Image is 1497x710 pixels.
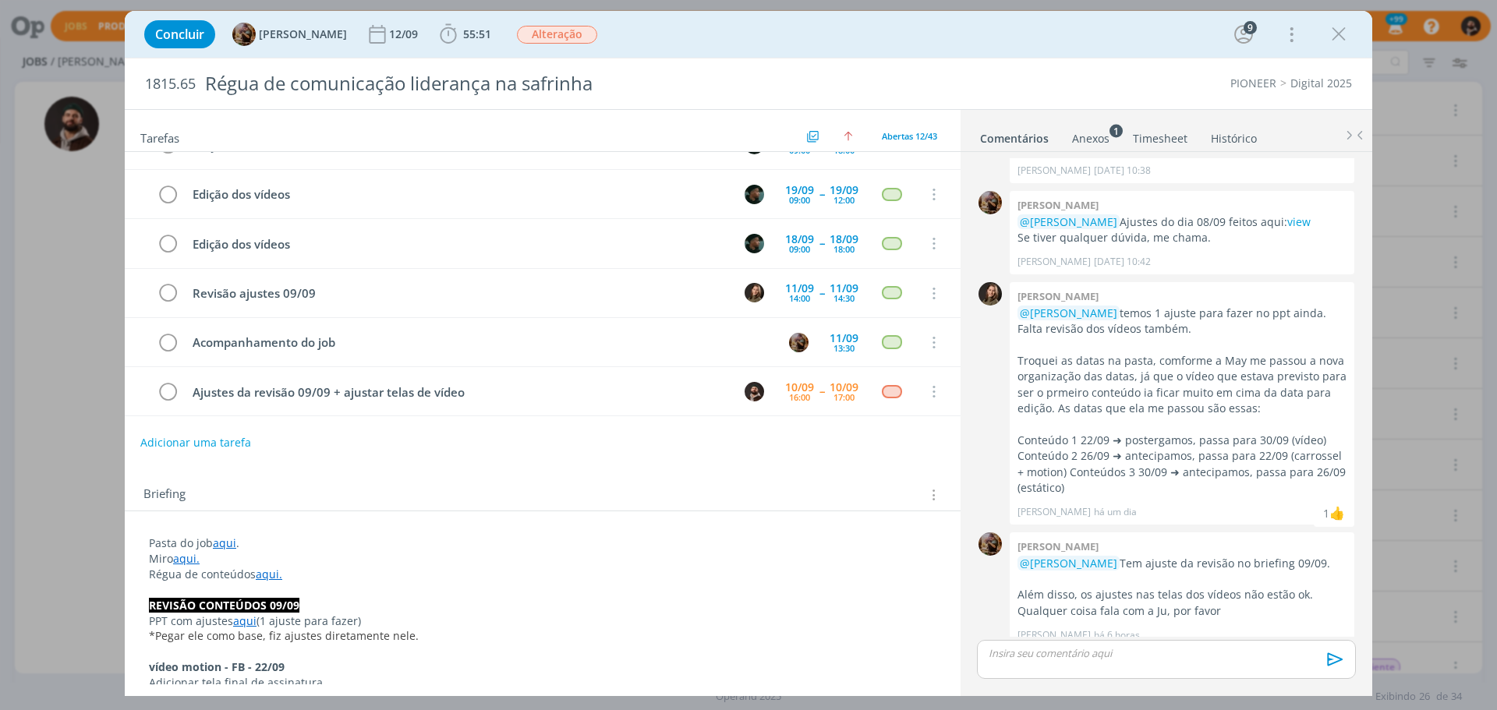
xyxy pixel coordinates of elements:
[1017,214,1347,230] p: Ajustes do dia 08/09 feitos aqui:
[785,185,814,196] div: 19/09
[149,551,936,567] p: Miro
[819,288,824,298] span: --
[789,146,810,154] div: 09:00
[1109,124,1123,137] sup: 1
[745,185,764,204] img: K
[830,185,858,196] div: 19/09
[1020,214,1117,229] span: @[PERSON_NAME]
[1094,505,1137,519] span: há um dia
[819,386,824,397] span: --
[1230,76,1276,90] a: PIONEER
[516,25,598,44] button: Alteração
[789,245,810,253] div: 09:00
[1017,433,1347,496] p: Conteúdo 1 22/09 ➜ postergamos, passa para 30/09 (vídeo) Conteúdo 2 26/09 ➜ antecipamos, passa pa...
[140,127,179,146] span: Tarefas
[742,182,766,206] button: K
[1017,628,1091,642] p: [PERSON_NAME]
[232,23,256,46] img: A
[830,283,858,294] div: 11/09
[833,294,855,302] div: 14:30
[1017,306,1347,337] p: temos 1 ajuste para fazer no ppt ainda. Falta revisão dos vídeos também.
[833,344,855,352] div: 13:30
[785,382,814,393] div: 10/09
[1329,503,1345,522] div: Amanda Rodrigues
[232,23,347,46] button: A[PERSON_NAME]
[979,282,1002,306] img: J
[830,234,858,245] div: 18/09
[517,26,597,44] span: Alteração
[1323,505,1329,521] div: 1
[785,234,814,245] div: 18/09
[819,189,824,200] span: --
[1017,556,1347,571] p: Tem ajuste da revisão no briefing 09/09.
[149,628,419,643] span: *Pegar ele como base, fiz ajustes diretamente nele.
[1020,306,1117,320] span: @[PERSON_NAME]
[149,659,285,674] strong: vídeo motion - FB - 22/09
[1210,124,1258,147] a: Histórico
[1244,21,1257,34] div: 9
[463,26,491,41] span: 55:51
[789,333,809,352] img: A
[144,20,215,48] button: Concluir
[186,383,730,402] div: Ajustes da revisão 09/09 + ajustar telas de vídeo
[149,598,299,613] strong: REVISÃO CONTEÚDOS 09/09
[745,382,764,401] img: D
[785,283,814,294] div: 11/09
[833,245,855,253] div: 18:00
[149,613,936,629] p: PPT com ajustes (1 ajuste para fazer)
[256,567,282,581] a: aqui.
[979,191,1002,214] img: A
[742,231,766,255] button: K
[1020,556,1117,570] span: @[PERSON_NAME]
[833,393,855,401] div: 17:00
[1017,198,1099,212] b: [PERSON_NAME]
[149,675,936,691] p: Adicionar tela final de assinatura
[979,124,1049,147] a: Comentários
[789,294,810,302] div: 14:00
[1094,255,1151,269] span: [DATE] 10:42
[186,333,774,352] div: Acompanhamento do job
[233,613,257,628] a: aqui
[742,281,766,305] button: J
[1017,587,1347,619] p: Além disso, os ajustes nas telas dos vídeos não estão ok. Qualquer coisa fala com a Ju, por favor
[259,29,347,40] span: [PERSON_NAME]
[1017,164,1091,178] p: [PERSON_NAME]
[787,330,810,354] button: A
[1231,22,1256,47] button: 9
[830,382,858,393] div: 10/09
[149,535,936,551] p: Pasta do job .
[745,234,764,253] img: K
[389,29,421,40] div: 12/09
[143,485,186,505] span: Briefing
[140,429,252,457] button: Adicionar uma tarefa
[1290,76,1352,90] a: Digital 2025
[1094,628,1140,642] span: há 6 horas
[830,333,858,344] div: 11/09
[742,380,766,403] button: D
[155,28,204,41] span: Concluir
[1017,353,1347,417] p: Troquei as datas na pasta, comforme a May me passou a nova organização das datas, já que o vídeo ...
[1017,539,1099,553] b: [PERSON_NAME]
[1072,131,1109,147] div: Anexos
[1132,124,1188,147] a: Timesheet
[1017,289,1099,303] b: [PERSON_NAME]
[833,146,855,154] div: 18:00
[149,567,936,582] p: Régua de conteúdos
[186,235,730,254] div: Edição dos vídeos
[819,238,824,249] span: --
[844,132,853,141] img: arrow-up.svg
[833,196,855,204] div: 12:00
[173,551,200,566] a: aqui.
[125,11,1372,696] div: dialog
[145,76,196,93] span: 1815.65
[436,22,495,47] button: 55:51
[789,393,810,401] div: 16:00
[789,196,810,204] div: 09:00
[979,532,1002,556] img: A
[199,65,843,103] div: Régua de comunicação liderança na safrinha
[1094,164,1151,178] span: [DATE] 10:38
[186,185,730,204] div: Edição dos vídeos
[882,130,937,142] span: Abertas 12/43
[1017,255,1091,269] p: [PERSON_NAME]
[1017,230,1347,245] p: Se tiver qualquer dúvida, me chama.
